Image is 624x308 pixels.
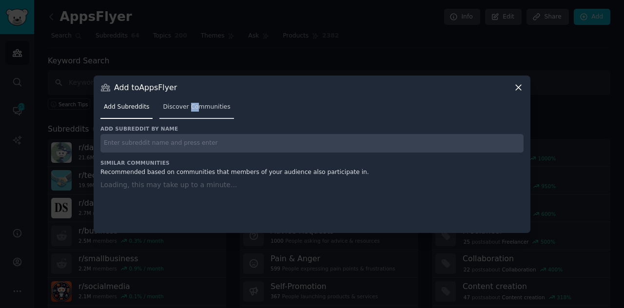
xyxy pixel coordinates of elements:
[100,180,524,221] div: Loading, this may take up to a minute...
[163,103,230,112] span: Discover Communities
[159,99,234,119] a: Discover Communities
[100,125,524,132] h3: Add subreddit by name
[100,134,524,153] input: Enter subreddit name and press enter
[114,82,177,93] h3: Add to AppsFlyer
[100,159,524,166] h3: Similar Communities
[104,103,149,112] span: Add Subreddits
[100,99,153,119] a: Add Subreddits
[100,168,524,177] div: Recommended based on communities that members of your audience also participate in.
